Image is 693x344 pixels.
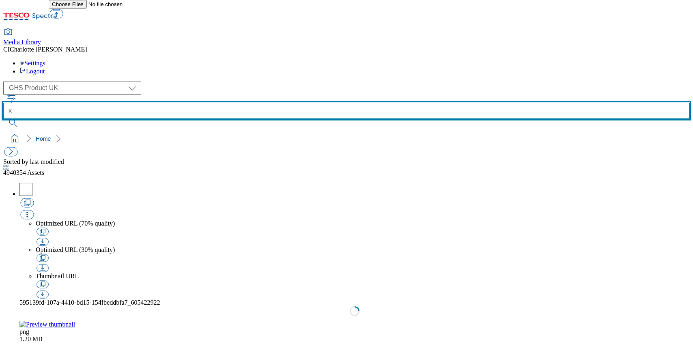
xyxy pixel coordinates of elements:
[19,68,45,75] a: Logout
[19,328,29,335] span: Type
[19,335,43,342] span: Size
[36,220,115,227] span: Optimized URL (70% quality)
[3,158,64,165] span: Sorted by last modified
[3,29,41,46] a: Media Library
[19,306,690,328] a: Preview thumbnail
[3,39,41,45] span: Media Library
[36,135,51,142] a: Home
[3,169,27,176] span: 4940354
[36,273,79,279] span: Thumbnail URL
[3,103,690,119] input: Search by TPNB or Product Description
[3,169,44,176] span: Assets
[19,60,45,67] a: Settings
[3,46,10,53] span: CI
[19,321,75,328] img: Preview thumbnail
[3,131,690,146] nav: breadcrumb
[19,299,160,306] span: 595139fd-107a-4410-bd15-154fbeddbfa7_605422922
[36,246,115,253] span: Optimized URL (30% quality)
[10,46,87,53] span: Charlotte [PERSON_NAME]
[8,132,21,145] a: home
